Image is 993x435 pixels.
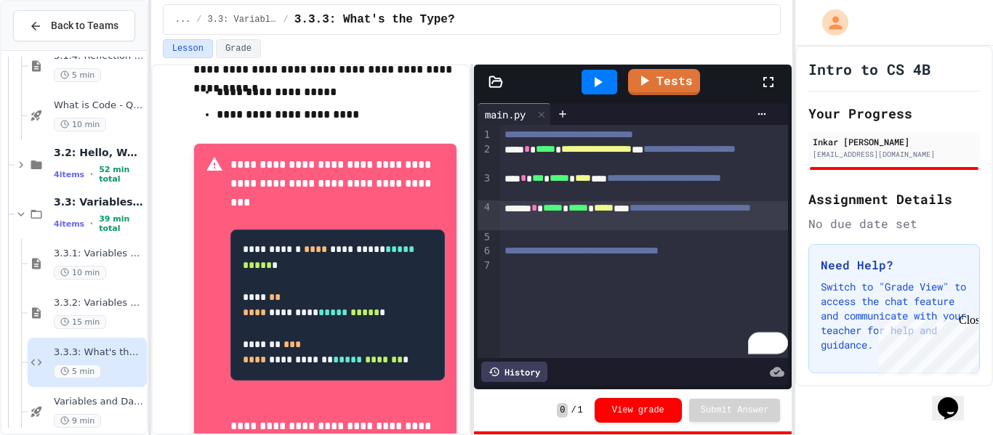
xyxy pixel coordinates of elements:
[932,377,978,420] iframe: chat widget
[808,103,980,123] h2: Your Progress
[90,168,93,180] span: •
[54,248,144,260] span: 3.3.1: Variables and Data Types
[478,142,492,171] div: 2
[54,146,144,159] span: 3.2: Hello, World!
[54,396,144,408] span: Variables and Data types - quiz
[216,39,261,58] button: Grade
[478,128,492,142] div: 1
[478,200,492,229] div: 4
[54,50,144,62] span: 3.1.4: Reflection - Evolving Technology
[54,195,144,208] span: 3.3: Variables and Data Types
[478,230,492,245] div: 5
[500,125,789,358] div: To enrich screen reader interactions, please activate Accessibility in Grammarly extension settings
[294,11,455,28] span: 3.3.3: What's the Type?
[208,14,278,25] span: 3.3: Variables and Data Types
[808,59,930,79] h1: Intro to CS 4B
[807,6,852,39] div: My Account
[595,398,682,423] button: View grade
[175,14,191,25] span: ...
[872,314,978,375] iframe: chat widget
[557,403,568,418] span: 0
[54,266,106,280] span: 10 min
[689,399,781,422] button: Submit Answer
[481,362,547,382] div: History
[99,165,144,184] span: 52 min total
[54,365,101,378] span: 5 min
[478,244,492,259] div: 6
[54,414,101,428] span: 9 min
[54,68,101,82] span: 5 min
[54,219,84,229] span: 4 items
[813,135,976,148] div: Inkar [PERSON_NAME]
[54,297,144,309] span: 3.3.2: Variables and Data Types - Review
[163,39,213,58] button: Lesson
[701,404,769,416] span: Submit Answer
[99,214,144,233] span: 39 min total
[13,10,135,41] button: Back to Teams
[196,14,201,25] span: /
[808,189,980,209] h2: Assignment Details
[284,14,289,25] span: /
[54,99,144,112] span: What is Code - Quiz
[54,315,106,329] span: 15 min
[478,259,492,273] div: 7
[6,6,100,92] div: Chat with us now!Close
[90,218,93,229] span: •
[478,103,551,125] div: main.py
[54,170,84,179] span: 4 items
[813,149,976,160] div: [EMAIL_ADDRESS][DOMAIN_NAME]
[821,280,968,352] p: Switch to "Grade View" to access the chat feature and communicate with your teacher for help and ...
[51,18,118,33] span: Back to Teams
[571,404,576,416] span: /
[628,69,700,95] a: Tests
[54,118,106,131] span: 10 min
[54,346,144,359] span: 3.3.3: What's the Type?
[821,256,968,274] h3: Need Help?
[478,107,533,122] div: main.py
[808,215,980,232] div: No due date set
[578,404,583,416] span: 1
[478,171,492,200] div: 3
